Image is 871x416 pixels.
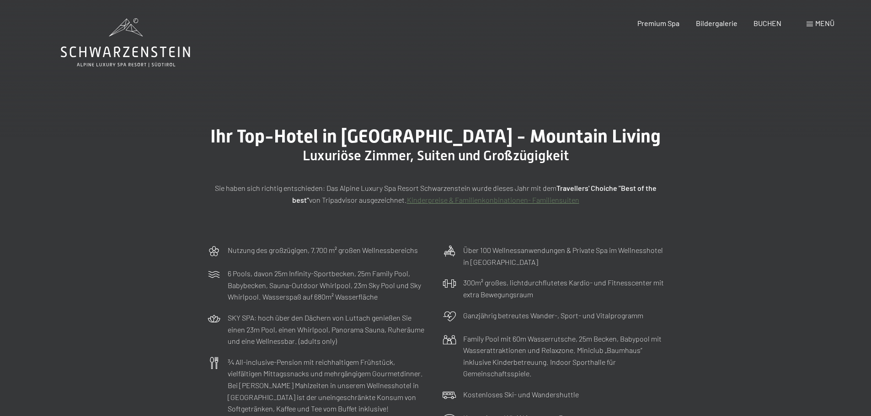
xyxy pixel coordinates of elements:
p: Kostenloses Ski- und Wandershuttle [463,389,579,400]
strong: Travellers' Choiche "Best of the best" [292,184,657,204]
p: Nutzung des großzügigen, 7.700 m² großen Wellnessbereichs [228,244,418,256]
p: Über 100 Wellnessanwendungen & Private Spa im Wellnesshotel in [GEOGRAPHIC_DATA] [463,244,664,268]
span: Luxuriöse Zimmer, Suiten und Großzügigkeit [303,147,569,163]
span: Ihr Top-Hotel in [GEOGRAPHIC_DATA] - Mountain Living [210,126,661,147]
span: Menü [815,19,834,27]
p: SKY SPA: hoch über den Dächern von Luttach genießen Sie einen 23m Pool, einen Whirlpool, Panorama... [228,312,429,347]
a: BUCHEN [753,19,781,27]
a: Bildergalerie [696,19,737,27]
p: Ganzjährig betreutes Wander-, Sport- und Vitalprogramm [463,310,643,321]
a: Kinderpreise & Familienkonbinationen- Familiensuiten [407,195,579,204]
p: 300m² großes, lichtdurchflutetes Kardio- und Fitnesscenter mit extra Bewegungsraum [463,277,664,300]
p: Family Pool mit 60m Wasserrutsche, 25m Becken, Babypool mit Wasserattraktionen und Relaxzone. Min... [463,333,664,379]
a: Premium Spa [637,19,679,27]
p: 6 Pools, davon 25m Infinity-Sportbecken, 25m Family Pool, Babybecken, Sauna-Outdoor Whirlpool, 23... [228,268,429,303]
p: ¾ All-inclusive-Pension mit reichhaltigem Frühstück, vielfältigen Mittagssnacks und mehrgängigem ... [228,356,429,415]
p: Sie haben sich richtig entschieden: Das Alpine Luxury Spa Resort Schwarzenstein wurde dieses Jahr... [207,182,664,205]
